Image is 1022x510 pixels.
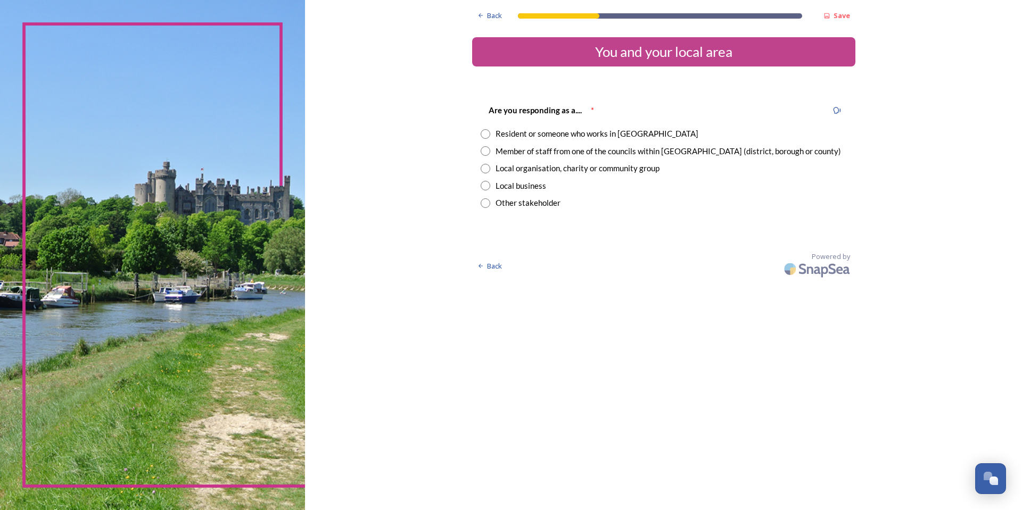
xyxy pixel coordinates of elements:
[781,256,855,281] img: SnapSea Logo
[834,11,850,20] strong: Save
[496,128,698,140] div: Resident or someone who works in [GEOGRAPHIC_DATA]
[496,162,660,174] div: Local organisation, charity or community group
[496,197,561,209] div: Other stakeholder
[496,180,546,192] div: Local business
[487,11,502,21] span: Back
[812,252,850,262] span: Powered by
[496,145,841,157] div: Member of staff from one of the councils within [GEOGRAPHIC_DATA] (district, borough or county)
[489,105,582,115] strong: Are you responding as a....
[487,261,502,271] span: Back
[975,463,1006,494] button: Open Chat
[476,41,851,62] div: You and your local area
